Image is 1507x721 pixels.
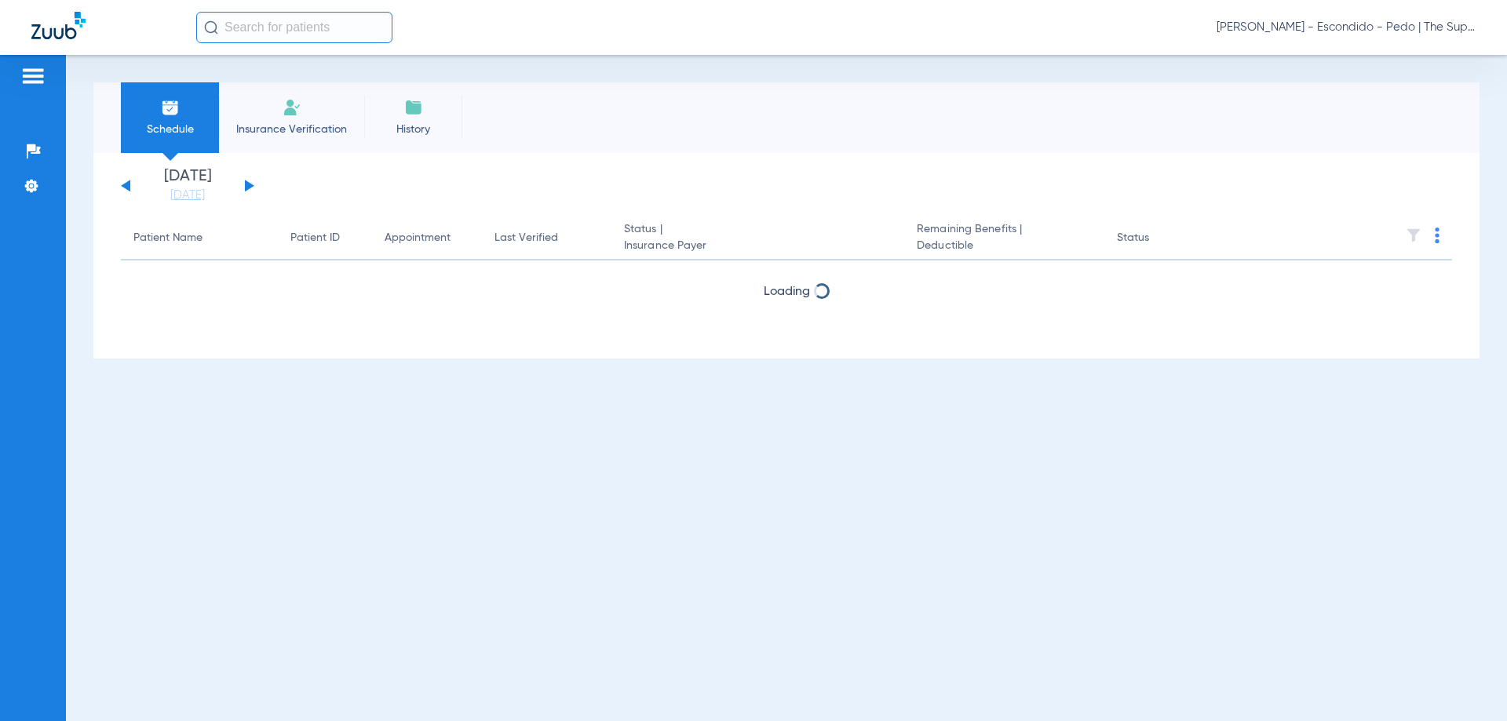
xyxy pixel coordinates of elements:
[20,67,46,86] img: hamburger-icon
[376,122,451,137] span: History
[133,122,207,137] span: Schedule
[290,230,359,246] div: Patient ID
[624,238,892,254] span: Insurance Payer
[494,230,558,246] div: Last Verified
[204,20,218,35] img: Search Icon
[385,230,469,246] div: Appointment
[161,98,180,117] img: Schedule
[917,238,1091,254] span: Deductible
[1217,20,1476,35] span: [PERSON_NAME] - Escondido - Pedo | The Super Dentists
[231,122,352,137] span: Insurance Verification
[385,230,451,246] div: Appointment
[1435,228,1439,243] img: group-dot-blue.svg
[140,188,235,203] a: [DATE]
[290,230,340,246] div: Patient ID
[31,12,86,39] img: Zuub Logo
[904,217,1104,260] th: Remaining Benefits |
[133,230,203,246] div: Patient Name
[494,230,599,246] div: Last Verified
[196,12,392,43] input: Search for patients
[140,169,235,203] li: [DATE]
[133,230,265,246] div: Patient Name
[404,98,423,117] img: History
[764,286,810,298] span: Loading
[283,98,301,117] img: Manual Insurance Verification
[611,217,904,260] th: Status |
[1406,228,1421,243] img: filter.svg
[1104,217,1210,260] th: Status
